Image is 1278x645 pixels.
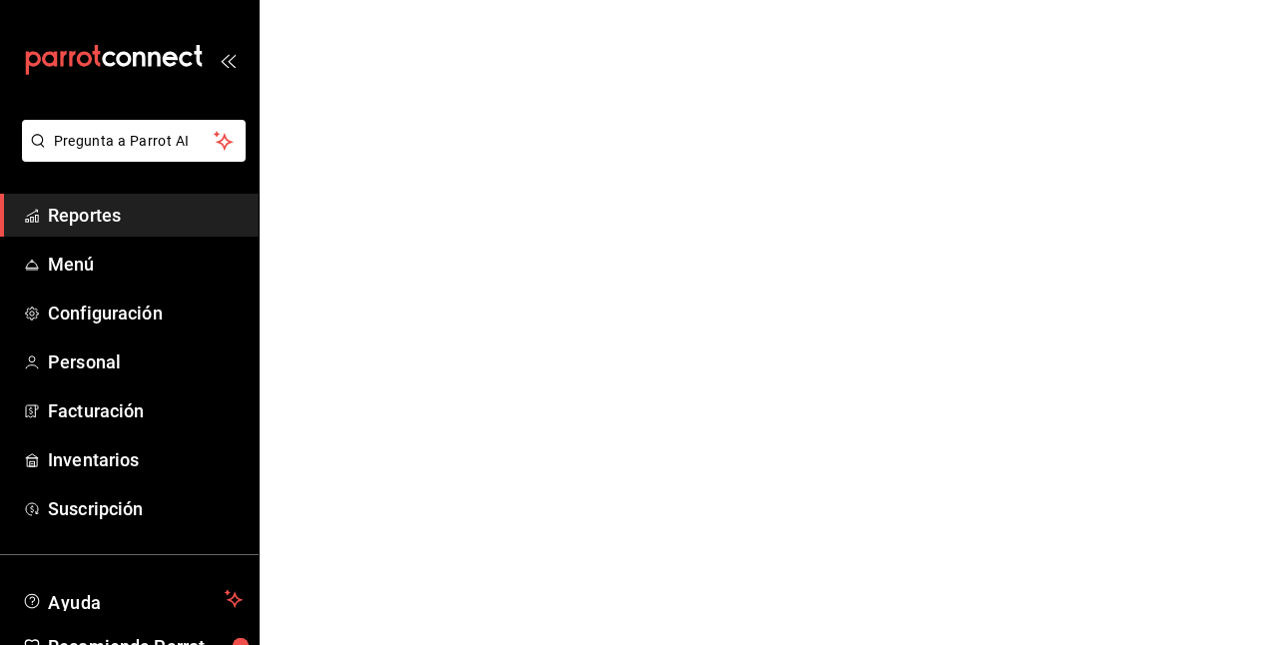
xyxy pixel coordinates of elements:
span: Inventarios [48,446,243,473]
button: open_drawer_menu [220,52,236,68]
span: Suscripción [48,495,243,522]
span: Reportes [48,202,243,229]
span: Configuración [48,300,243,326]
span: Menú [48,251,243,278]
span: Ayuda [48,587,217,611]
button: Pregunta a Parrot AI [22,120,246,162]
a: Pregunta a Parrot AI [14,145,246,166]
span: Facturación [48,397,243,424]
span: Personal [48,348,243,375]
span: Pregunta a Parrot AI [54,131,215,152]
